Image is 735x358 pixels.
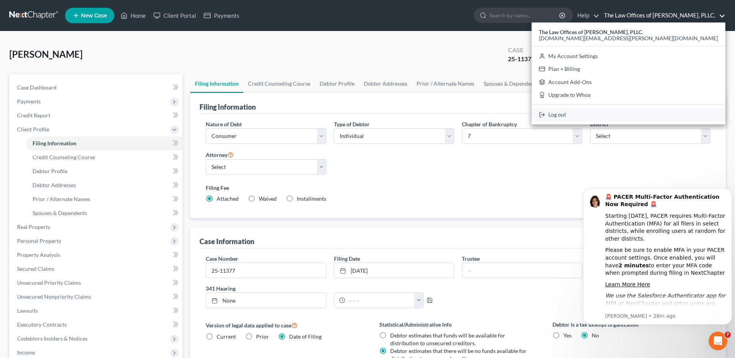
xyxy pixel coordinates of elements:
div: Filing Information [200,102,256,112]
span: Personal Property [17,238,61,244]
span: No [592,332,599,339]
a: Home [117,9,150,22]
label: Filing Date [334,255,360,263]
span: Filing Information [33,140,76,146]
span: Codebtors Insiders & Notices [17,335,88,342]
span: Attached [217,195,239,202]
span: Yes [563,332,571,339]
a: Unsecured Priority Claims [11,276,182,290]
input: Search by name... [489,8,560,22]
span: Client Profile [17,126,49,133]
span: Property Analysis [17,251,60,258]
a: None [206,293,325,308]
span: 7 [725,332,731,338]
a: Case Dashboard [11,81,182,95]
label: Type of Debtor [334,120,370,128]
a: Filing Information [190,74,243,93]
a: Log out [532,108,725,121]
a: Lawsuits [11,304,182,318]
label: Filing Fee [206,184,710,192]
span: Debtor Profile [33,168,67,174]
span: Unsecured Priority Claims [17,279,81,286]
a: Help [573,9,599,22]
label: Chapter of Bankruptcy [462,120,517,128]
a: Executory Contracts [11,318,182,332]
a: Property Analysis [11,248,182,262]
span: Debtor Addresses [33,182,76,188]
a: Unsecured Nonpriority Claims [11,290,182,304]
a: Upgrade to Whoa [532,89,725,102]
a: Credit Counseling Course [26,150,182,164]
input: Enter case number... [206,263,325,278]
a: Payments [200,9,243,22]
span: Installments [297,195,326,202]
span: Secured Claims [17,265,54,272]
a: Prior / Alternate Names [412,74,479,93]
span: Credit Report [17,112,50,119]
span: [PERSON_NAME] [9,48,83,60]
a: My Account Settings [532,50,725,63]
span: Date of Filing [289,333,322,340]
span: Unsecured Nonpriority Claims [17,293,91,300]
a: Debtor Addresses [359,74,412,93]
a: Credit Report [11,108,182,122]
span: Prior / Alternate Names [33,196,90,202]
a: Debtor Profile [315,74,359,93]
span: New Case [81,13,107,19]
a: Plan + Billing [532,62,725,76]
a: Debtor Addresses [26,178,182,192]
span: Waived [259,195,277,202]
div: 25-11377 [508,55,535,64]
label: Case Number [206,255,238,263]
span: Spouses & Dependents [33,210,87,216]
span: Income [17,349,35,356]
a: Spouses & Dependents [479,74,543,93]
span: Debtor estimates that funds will be available for distribution to unsecured creditors. [390,332,505,346]
span: Credit Counseling Course [33,154,95,160]
a: Filing Information [26,136,182,150]
span: Lawsuits [17,307,38,314]
iframe: Intercom notifications message [580,177,735,337]
label: Trustee [462,255,480,263]
a: Debtor Profile [26,164,182,178]
a: Secured Claims [11,262,182,276]
strong: The Law Offices of [PERSON_NAME], PLLC. [539,29,643,35]
iframe: Intercom live chat [709,332,727,350]
label: Version of legal data applied to case [206,320,363,330]
label: Debtor is a tax exempt organization [553,320,710,329]
div: Case Information [200,237,254,246]
span: Executory Contracts [17,321,67,328]
a: [DATE] [334,263,454,278]
div: Case [508,46,535,55]
a: Prior / Alternate Names [26,192,182,206]
span: Case Dashboard [17,84,57,91]
label: Attorney [206,150,234,159]
span: Prior [256,333,269,340]
label: 341 Hearing [202,284,458,293]
span: Real Property [17,224,50,230]
a: The Law Offices of [PERSON_NAME], PLLC. [600,9,725,22]
label: Statistical/Administrative Info [379,320,537,329]
span: Current [217,333,236,340]
div: The Law Offices of [PERSON_NAME], PLLC. [532,22,725,124]
input: -- : -- [345,293,415,308]
span: [DOMAIN_NAME][EMAIL_ADDRESS][PERSON_NAME][DOMAIN_NAME] [539,35,718,41]
a: Spouses & Dependents [26,206,182,220]
label: Nature of Debt [206,120,242,128]
a: Client Portal [150,9,200,22]
a: Account Add-Ons [532,76,725,89]
a: Credit Counseling Course [243,74,315,93]
span: Payments [17,98,41,105]
input: -- [462,263,582,278]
